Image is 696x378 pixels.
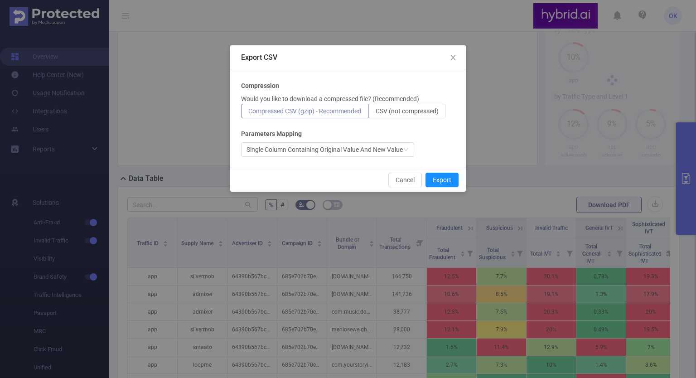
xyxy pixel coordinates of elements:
p: Would you like to download a compressed file? (Recommended) [241,94,419,104]
b: Parameters Mapping [241,129,302,139]
button: Cancel [388,173,422,187]
button: Export [425,173,459,187]
i: icon: down [403,147,409,153]
span: CSV (not compressed) [376,107,439,115]
i: icon: close [449,54,457,61]
b: Compression [241,81,279,91]
span: Compressed CSV (gzip) - Recommended [248,107,361,115]
div: Export CSV [241,53,455,63]
button: Close [440,45,466,71]
div: Single Column Containing Original Value And New Value [246,143,403,156]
